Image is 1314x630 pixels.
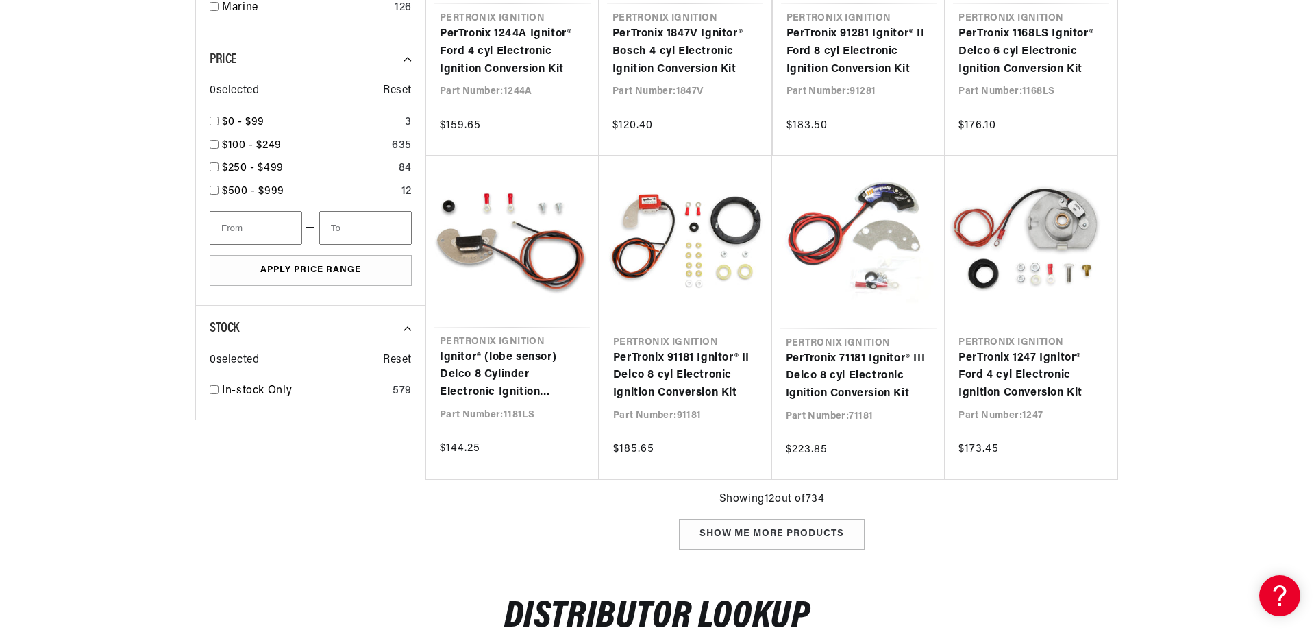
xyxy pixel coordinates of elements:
span: Showing 12 out of 734 [719,491,825,509]
a: PerTronix 91281 Ignitor® II Ford 8 cyl Electronic Ignition Conversion Kit [786,25,932,78]
span: Reset [383,352,412,369]
a: PerTronix 1168LS Ignitor® Delco 6 cyl Electronic Ignition Conversion Kit [958,25,1104,78]
div: 579 [393,383,412,400]
a: PerTronix 91181 Ignitor® II Delco 8 cyl Electronic Ignition Conversion Kit [613,350,758,402]
span: $250 - $499 [222,162,284,173]
div: 3 [405,114,412,132]
span: Reset [383,82,412,100]
span: Stock [210,322,239,335]
a: PerTronix 1847V Ignitor® Bosch 4 cyl Electronic Ignition Conversion Kit [612,25,758,78]
span: 0 selected [210,352,259,369]
span: $0 - $99 [222,117,264,128]
div: Show me more products [679,519,865,550]
a: Ignitor® (lobe sensor) Delco 8 Cylinder Electronic Ignition Conversion Kit [440,349,584,402]
span: $500 - $999 [222,186,284,197]
div: 84 [399,160,412,178]
div: 635 [392,137,412,155]
span: Price [210,53,237,66]
a: PerTronix 71181 Ignitor® III Delco 8 cyl Electronic Ignition Conversion Kit [786,350,932,403]
a: PerTronix 1247 Ignitor® Ford 4 cyl Electronic Ignition Conversion Kit [958,350,1104,402]
input: To [319,211,412,245]
span: $100 - $249 [222,140,282,151]
a: PerTronix 1244A Ignitor® Ford 4 cyl Electronic Ignition Conversion Kit [440,25,585,78]
span: 0 selected [210,82,259,100]
button: Apply Price Range [210,255,412,286]
a: In-stock Only [222,383,387,400]
div: 12 [401,183,412,201]
span: — [306,219,316,237]
input: From [210,211,302,245]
